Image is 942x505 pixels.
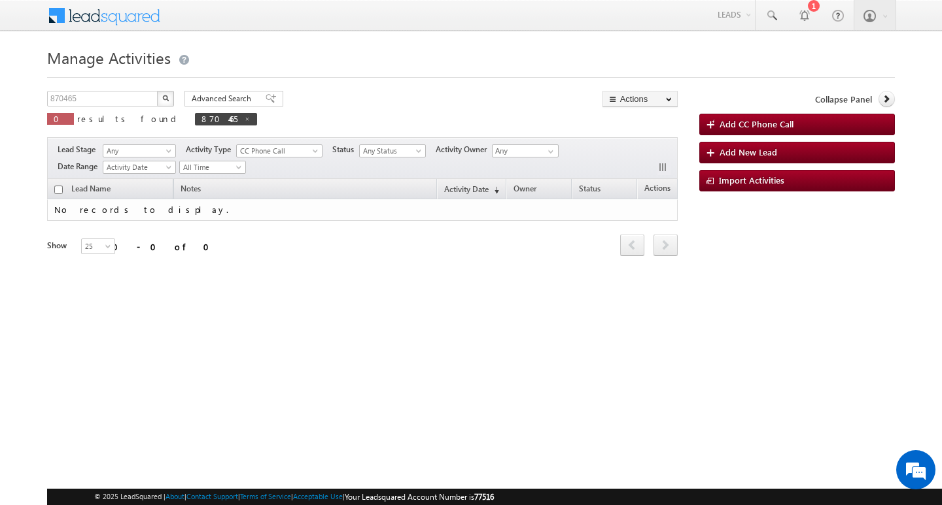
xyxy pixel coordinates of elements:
[162,95,169,101] img: Search
[654,235,678,256] a: next
[579,184,601,193] span: Status
[54,186,63,194] input: Check all records
[719,174,784,186] span: Import Activities
[359,144,426,157] a: Any Status
[240,492,291,500] a: Terms of Service
[620,234,644,256] span: prev
[293,492,343,500] a: Acceptable Use
[720,118,794,129] span: Add CC Phone Call
[58,144,101,155] span: Lead Stage
[77,113,181,124] span: results found
[186,144,236,155] span: Activity Type
[602,91,678,107] button: Actions
[180,161,242,173] span: All Time
[436,144,492,155] span: Activity Owner
[113,239,217,254] div: 0 - 0 of 0
[54,113,67,124] span: 0
[815,93,872,105] span: Collapse Panel
[345,492,494,502] span: Your Leadsquared Account Number is
[492,144,559,157] input: Type to Search
[47,47,171,68] span: Manage Activities
[47,240,71,252] div: Show
[179,161,246,174] a: All Time
[82,240,116,252] span: 25
[489,185,499,195] span: (sorted descending)
[654,234,678,256] span: next
[58,161,103,172] span: Date Range
[174,182,207,199] span: Notes
[166,492,184,500] a: About
[47,199,678,221] td: No records to display.
[541,145,557,158] a: Show All Items
[514,184,536,193] span: Owner
[103,144,176,157] a: Any
[81,238,115,254] a: 25
[638,181,677,198] span: Actions
[65,182,117,199] span: Lead Name
[360,145,422,157] span: Any Status
[201,113,237,124] span: 870465
[103,161,171,173] span: Activity Date
[94,491,494,503] span: © 2025 LeadSquared | | | | |
[438,182,506,199] a: Activity Date(sorted descending)
[237,145,316,157] span: CC Phone Call
[236,144,323,157] a: CC Phone Call
[103,161,176,174] a: Activity Date
[332,144,359,155] span: Status
[103,145,171,157] span: Any
[720,146,777,157] span: Add New Lead
[186,492,238,500] a: Contact Support
[192,93,255,105] span: Advanced Search
[620,235,644,256] a: prev
[474,492,494,502] span: 77516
